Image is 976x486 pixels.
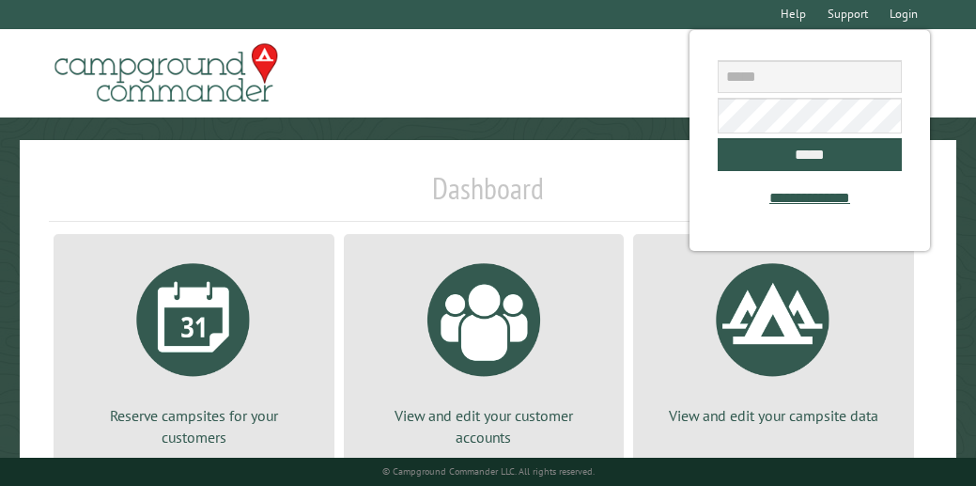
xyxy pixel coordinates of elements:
[76,405,312,447] p: Reserve campsites for your customers
[49,37,284,110] img: Campground Commander
[76,249,312,447] a: Reserve campsites for your customers
[366,249,602,447] a: View and edit your customer accounts
[49,170,927,222] h1: Dashboard
[656,405,891,426] p: View and edit your campsite data
[366,405,602,447] p: View and edit your customer accounts
[382,465,595,478] small: © Campground Commander LLC. All rights reserved.
[656,249,891,426] a: View and edit your campsite data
